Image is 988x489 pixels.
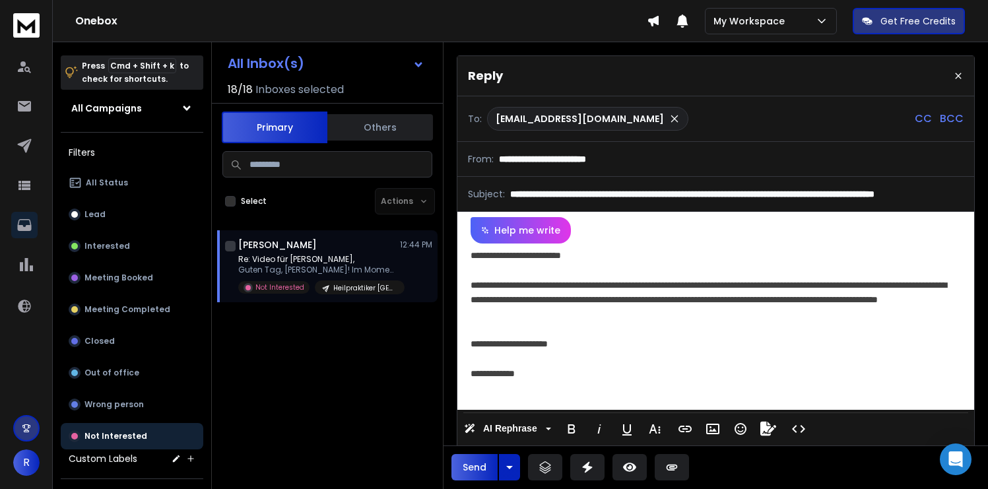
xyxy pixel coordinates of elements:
[756,416,781,442] button: Signature
[84,368,139,378] p: Out of office
[853,8,965,34] button: Get Free Credits
[13,449,40,476] button: R
[468,67,503,85] p: Reply
[61,423,203,449] button: Not Interested
[471,217,571,244] button: Help me write
[61,233,203,259] button: Interested
[69,452,137,465] h3: Custom Labels
[61,360,203,386] button: Out of office
[496,112,664,125] p: [EMAIL_ADDRESS][DOMAIN_NAME]
[238,254,397,265] p: Re: Video für [PERSON_NAME],
[222,112,327,143] button: Primary
[700,416,725,442] button: Insert Image (⌘P)
[71,102,142,115] h1: All Campaigns
[84,273,153,283] p: Meeting Booked
[255,82,344,98] h3: Inboxes selected
[559,416,584,442] button: Bold (⌘B)
[61,170,203,196] button: All Status
[108,58,176,73] span: Cmd + Shift + k
[61,328,203,354] button: Closed
[468,152,494,166] p: From:
[84,336,115,346] p: Closed
[238,265,397,275] p: Guten Tag, [PERSON_NAME]! Im Moment
[13,13,40,38] img: logo
[451,454,498,480] button: Send
[327,113,433,142] button: Others
[61,391,203,418] button: Wrong person
[713,15,790,28] p: My Workspace
[61,95,203,121] button: All Campaigns
[228,82,253,98] span: 18 / 18
[480,423,540,434] span: AI Rephrase
[84,241,130,251] p: Interested
[461,416,554,442] button: AI Rephrase
[61,296,203,323] button: Meeting Completed
[84,209,106,220] p: Lead
[61,201,203,228] button: Lead
[786,416,811,442] button: Code View
[333,283,397,293] p: Heilpraktiker [GEOGRAPHIC_DATA]
[940,111,964,127] p: BCC
[82,59,189,86] p: Press to check for shortcuts.
[468,112,482,125] p: To:
[728,416,753,442] button: Emoticons
[940,443,972,475] div: Open Intercom Messenger
[84,431,147,441] p: Not Interested
[642,416,667,442] button: More Text
[241,196,267,207] label: Select
[84,399,144,410] p: Wrong person
[587,416,612,442] button: Italic (⌘I)
[86,178,128,188] p: All Status
[673,416,698,442] button: Insert Link (⌘K)
[75,13,647,29] h1: Onebox
[468,187,505,201] p: Subject:
[915,111,932,127] p: CC
[880,15,956,28] p: Get Free Credits
[84,304,170,315] p: Meeting Completed
[614,416,640,442] button: Underline (⌘U)
[61,265,203,291] button: Meeting Booked
[255,282,304,292] p: Not Interested
[61,143,203,162] h3: Filters
[228,57,304,70] h1: All Inbox(s)
[238,238,317,251] h1: [PERSON_NAME]
[400,240,432,250] p: 12:44 PM
[217,50,435,77] button: All Inbox(s)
